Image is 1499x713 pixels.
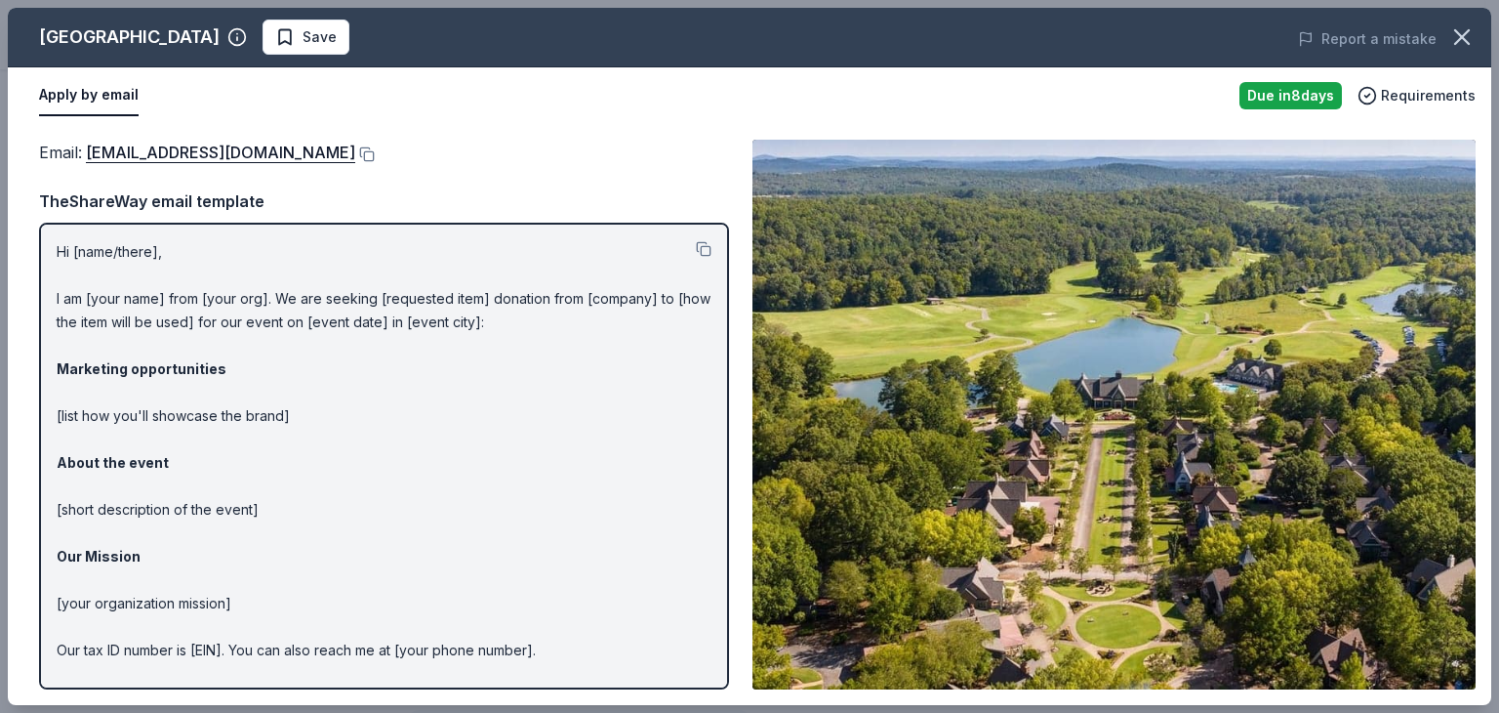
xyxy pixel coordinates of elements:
span: Save [303,25,337,49]
button: Requirements [1357,84,1476,107]
strong: Our Mission [57,548,141,565]
a: [EMAIL_ADDRESS][DOMAIN_NAME] [86,140,355,165]
div: [GEOGRAPHIC_DATA] [39,21,220,53]
img: Image for Barnsley Resort [752,140,1476,690]
button: Report a mistake [1298,27,1437,51]
strong: Marketing opportunities [57,360,226,377]
span: Requirements [1381,84,1476,107]
button: Apply by email [39,75,139,116]
strong: About the event [57,454,169,471]
div: Due in 8 days [1239,82,1342,109]
button: Save [263,20,349,55]
span: Email : [39,143,355,162]
div: TheShareWay email template [39,189,729,214]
